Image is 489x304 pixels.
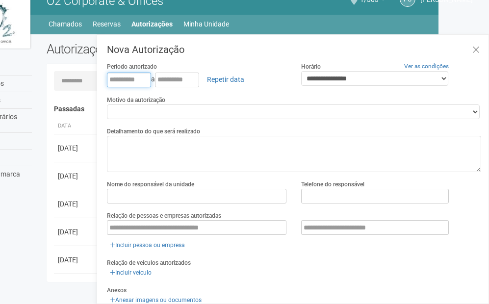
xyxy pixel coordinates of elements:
h4: Passadas [54,105,474,113]
label: Relação de veículos autorizados [107,258,191,267]
a: Autorizações [131,17,173,31]
label: Horário [301,62,321,71]
div: [DATE] [58,171,94,181]
div: [DATE] [58,143,94,153]
a: Chamados [49,17,82,31]
h3: Nova Autorização [107,45,481,54]
label: Motivo da autorização [107,96,165,104]
th: Data [54,118,98,134]
label: Telefone do responsável [301,180,364,189]
div: [DATE] [58,227,94,237]
label: Período autorizado [107,62,157,71]
label: Detalhamento do que será realizado [107,127,200,136]
a: Minha Unidade [183,17,229,31]
label: Anexos [107,286,127,295]
div: [DATE] [58,255,94,265]
div: [DATE] [58,199,94,209]
label: Nome do responsável da unidade [107,180,194,189]
a: Incluir pessoa ou empresa [107,240,188,251]
a: Repetir data [201,71,251,88]
a: Ver as condições [404,63,449,70]
h2: Autorizações [47,42,257,56]
div: a [107,71,287,88]
label: Relação de pessoas e empresas autorizadas [107,211,221,220]
a: Reservas [93,17,121,31]
a: Incluir veículo [107,267,154,278]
